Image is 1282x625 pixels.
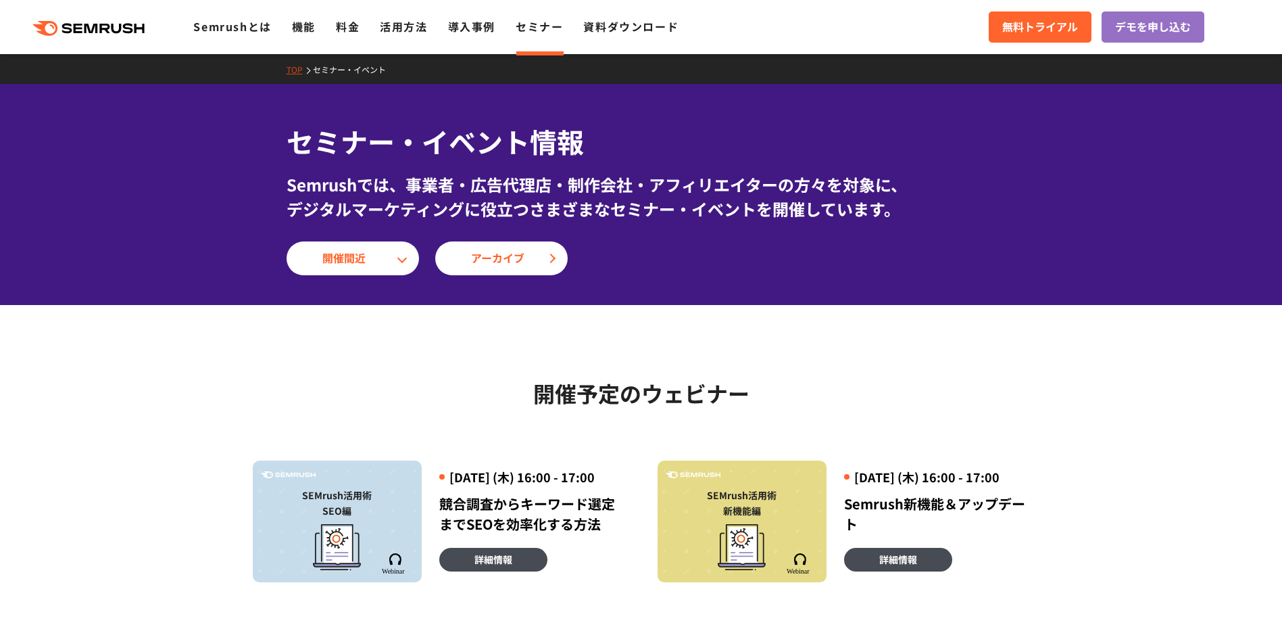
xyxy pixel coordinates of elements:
h1: セミナー・イベント情報 [287,122,996,162]
a: Semrushとは [193,18,271,34]
a: アーカイブ [435,241,568,275]
span: 詳細情報 [879,552,917,567]
a: セミナー・イベント [313,64,396,75]
img: Semrush [786,553,814,574]
span: デモを申し込む [1115,18,1191,36]
a: 詳細情報 [844,548,952,572]
div: SEMrush活用術 SEO編 [260,488,415,519]
span: 詳細情報 [474,552,512,567]
a: 開催間近 [287,241,419,275]
span: 無料トライアル [1002,18,1078,36]
a: TOP [287,64,313,75]
a: 料金 [336,18,360,34]
h2: 開催予定のウェビナー [253,376,1030,410]
img: Semrush [666,471,720,479]
img: Semrush [381,553,409,574]
a: 導入事例 [448,18,495,34]
a: 詳細情報 [439,548,547,572]
img: Semrush [261,471,316,479]
a: セミナー [516,18,563,34]
div: [DATE] (木) 16:00 - 17:00 [439,469,625,486]
div: [DATE] (木) 16:00 - 17:00 [844,469,1030,486]
a: 資料ダウンロード [583,18,679,34]
a: 機能 [292,18,316,34]
div: 競合調査からキーワード選定までSEOを効率化する方法 [439,494,625,534]
a: デモを申し込む [1102,11,1204,43]
div: SEMrush活用術 新機能編 [664,488,820,519]
div: Semrushでは、事業者・広告代理店・制作会社・アフィリエイターの方々を対象に、 デジタルマーケティングに役立つさまざまなセミナー・イベントを開催しています。 [287,172,996,221]
div: Semrush新機能＆アップデート [844,494,1030,534]
a: 無料トライアル [989,11,1091,43]
a: 活用方法 [380,18,427,34]
span: 開催間近 [322,250,383,267]
span: アーカイブ [471,250,532,267]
